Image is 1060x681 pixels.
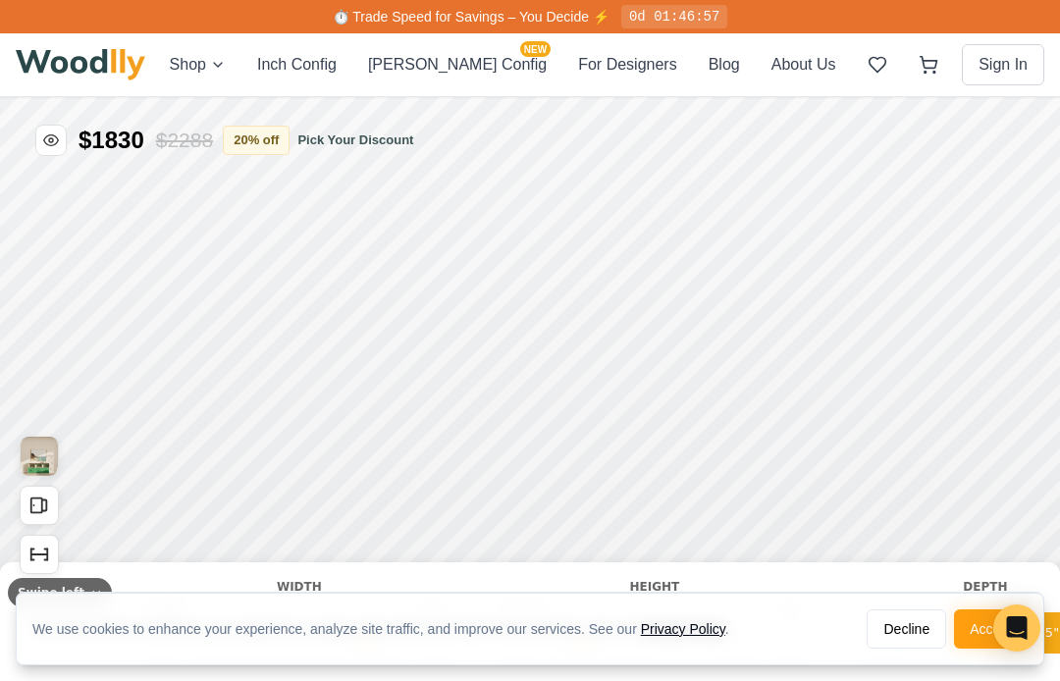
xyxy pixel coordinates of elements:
[16,49,145,80] img: Woodlly
[867,511,946,550] button: Decline
[993,604,1040,652] div: Open Intercom Messenger
[621,5,727,28] div: 0d 01:46:57
[20,438,59,477] button: Show Dimensions
[641,621,725,637] a: Privacy Policy
[21,340,58,379] img: Gallery
[520,41,551,57] span: NEW
[32,619,745,639] div: We use cookies to enhance your experience, analyze site traffic, and improve our services. See our .
[223,28,290,58] button: 20% off
[20,389,59,428] button: Open All Doors and Drawers
[20,340,59,379] button: View Gallery
[35,27,67,59] button: Toggle price visibility
[147,481,451,498] div: Width
[297,33,413,53] button: Pick Your Discount
[962,44,1044,85] button: Sign In
[709,53,740,77] button: Blog
[641,523,725,539] a: Privacy Policy
[368,53,547,77] button: [PERSON_NAME] ConfigNEW
[333,9,609,25] span: ⏱️ Trade Speed for Savings – You Decide ⚡
[32,521,745,541] div: We use cookies to enhance your experience, analyze site traffic, and improve our services. See our .
[503,481,807,498] div: Height
[954,511,1028,550] button: Accept
[257,53,337,77] button: Inch Config
[867,609,946,649] button: Decline
[578,53,676,77] button: For Designers
[170,53,226,77] button: Shop
[771,53,836,77] button: About Us
[954,609,1028,649] button: Accept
